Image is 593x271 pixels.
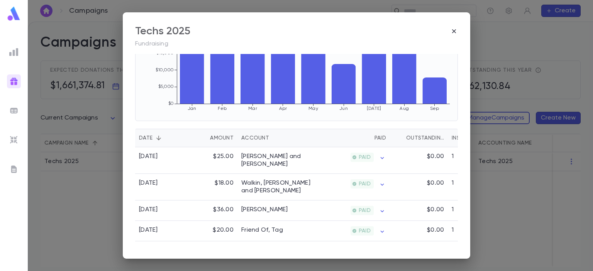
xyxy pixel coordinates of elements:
button: Sort [198,132,210,144]
div: Amount [187,129,237,147]
div: [DATE] [139,153,158,160]
p: $0.00 [427,226,444,234]
button: Sort [269,132,281,144]
div: Paid [374,129,386,147]
tspan: [DATE] [367,106,381,111]
a: [PERSON_NAME] and [PERSON_NAME] [241,153,311,168]
div: Installments [448,129,494,147]
div: $20.00 [187,221,237,241]
tspan: $10,000 [156,67,174,72]
div: Techs 2025 [135,25,191,38]
div: Date [135,129,187,147]
tspan: $5,000 [158,84,174,89]
img: batches_grey.339ca447c9d9533ef1741baa751efc33.svg [9,106,19,115]
tspan: $0 [168,101,174,106]
p: $0.00 [427,206,444,214]
a: Friend Of, Tag [241,226,283,234]
tspan: Sep [430,106,439,111]
div: Installments [452,129,478,147]
div: $25.00 [187,147,237,174]
img: reports_grey.c525e4749d1bce6a11f5fe2a8de1b229.svg [9,47,19,57]
tspan: Apr [279,106,287,111]
div: 1 [448,147,494,174]
span: PAID [356,154,374,160]
img: letters_grey.7941b92b52307dd3b8a917253454ce1c.svg [9,165,19,174]
div: Outstanding [390,129,448,147]
tspan: Mar [248,106,257,111]
div: [DATE] [139,206,158,214]
span: PAID [356,207,374,214]
img: campaigns_gradient.17ab1fa96dd0f67c2e976ce0b3818124.svg [9,77,19,86]
div: Paid [315,129,390,147]
button: Sort [394,132,406,144]
div: $10.00 [187,241,237,262]
tspan: Jun [339,106,348,111]
tspan: Jan [188,106,197,111]
span: PAID [356,181,374,187]
div: Outstanding [406,129,444,147]
div: Account [237,129,315,147]
span: PAID [356,228,374,234]
div: Account [241,129,269,147]
a: Walkin, [PERSON_NAME] and [PERSON_NAME] [241,179,311,195]
div: $36.00 [187,200,237,221]
tspan: Feb [218,106,227,111]
img: logo [6,6,22,21]
img: imports_grey.530a8a0e642e233f2baf0ef88e8c9fcb.svg [9,135,19,145]
div: 1 [448,200,494,221]
button: Sort [152,132,165,144]
tspan: Aug [400,106,409,111]
div: [DATE] [139,226,158,234]
div: Date [139,129,152,147]
div: 1 [448,174,494,200]
div: $18.00 [187,174,237,200]
div: Amount [210,129,234,147]
div: [DATE] [139,179,158,187]
tspan: May [308,106,318,111]
div: 1 [448,241,494,262]
a: [PERSON_NAME] [241,206,288,214]
p: $0.00 [427,153,444,160]
p: Fundraising [135,40,458,48]
button: Sort [362,132,374,144]
div: 1 [448,221,494,241]
p: $0.00 [427,179,444,187]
